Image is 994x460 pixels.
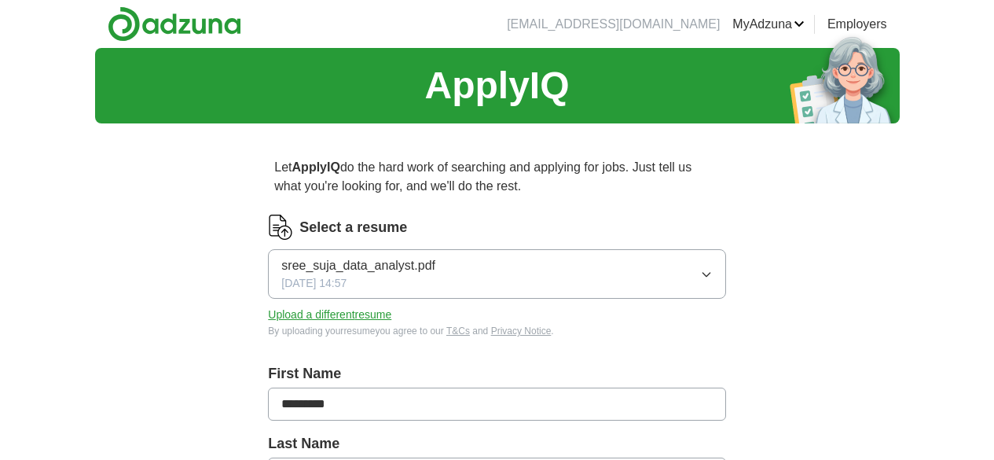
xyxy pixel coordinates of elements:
[268,215,293,240] img: CV Icon
[299,217,407,238] label: Select a resume
[108,6,241,42] img: Adzuna logo
[424,57,569,114] h1: ApplyIQ
[732,15,805,34] a: MyAdzuna
[268,307,391,323] button: Upload a differentresume
[827,15,887,34] a: Employers
[281,275,347,292] span: [DATE] 14:57
[268,324,725,338] div: By uploading your resume you agree to our and .
[292,160,340,174] strong: ApplyIQ
[507,15,720,34] li: [EMAIL_ADDRESS][DOMAIN_NAME]
[268,152,725,202] p: Let do the hard work of searching and applying for jobs. Just tell us what you're looking for, an...
[491,326,552,337] a: Privacy Notice
[281,256,435,275] span: sree_suja_data_analyst.pdf
[268,433,725,454] label: Last Name
[268,249,725,299] button: sree_suja_data_analyst.pdf[DATE] 14:57
[268,363,725,385] label: First Name
[446,326,470,337] a: T&Cs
